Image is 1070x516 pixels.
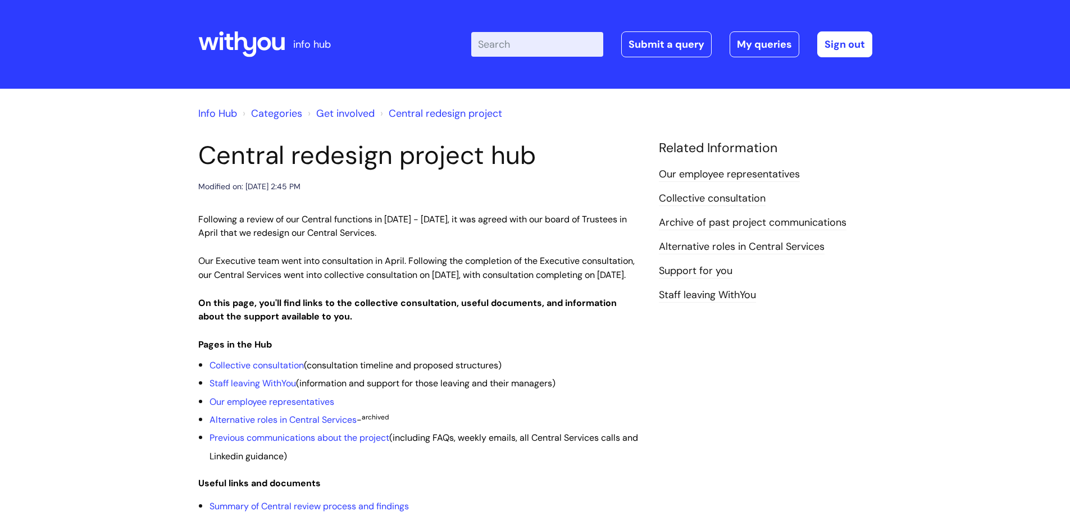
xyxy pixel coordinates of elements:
a: Our employee representatives [659,167,800,182]
li: Central redesign project [377,104,502,122]
a: Staff leaving WithYou [210,377,296,389]
input: Search [471,32,603,57]
span: - [210,414,389,426]
a: Collective consultation [659,191,766,206]
li: Get involved [305,104,375,122]
strong: Pages in the Hub [198,339,272,350]
a: Get involved [316,107,375,120]
a: Collective consultation [210,359,304,371]
strong: Useful links and documents [198,477,321,489]
a: Alternative roles in Central Services [210,414,357,426]
a: Staff leaving WithYou [659,288,756,303]
a: Info Hub [198,107,237,120]
a: Archive of past project communications [659,216,846,230]
a: Our employee representatives [210,396,334,408]
a: Alternative roles in Central Services [659,240,825,254]
a: My queries [730,31,799,57]
span: Following a review of our Central functions in [DATE] - [DATE], it was agreed with our board of T... [198,213,627,239]
h4: Related Information [659,140,872,156]
a: Sign out [817,31,872,57]
span: (information and support for those leaving and their managers) [210,377,556,389]
strong: On this page, you'll find links to the collective consultation, useful documents, and information... [198,297,617,323]
a: Central redesign project [389,107,502,120]
span: (including FAQs, weekly emails, all Central Services calls and Linkedin guidance) [210,432,638,462]
span: (consultation timeline and proposed structures) [210,359,502,371]
a: Support for you [659,264,732,278]
a: Previous communications about the project [210,432,389,444]
h1: Central redesign project hub [198,140,642,171]
sup: archived [362,413,389,422]
div: Modified on: [DATE] 2:45 PM [198,180,300,194]
a: Submit a query [621,31,712,57]
a: Categories [251,107,302,120]
span: Our Executive team went into consultation in April. Following the completion of the Executive con... [198,255,635,281]
a: Summary of Central review process and findings [210,500,409,512]
div: | - [471,31,872,57]
li: Solution home [240,104,302,122]
p: info hub [293,35,331,53]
